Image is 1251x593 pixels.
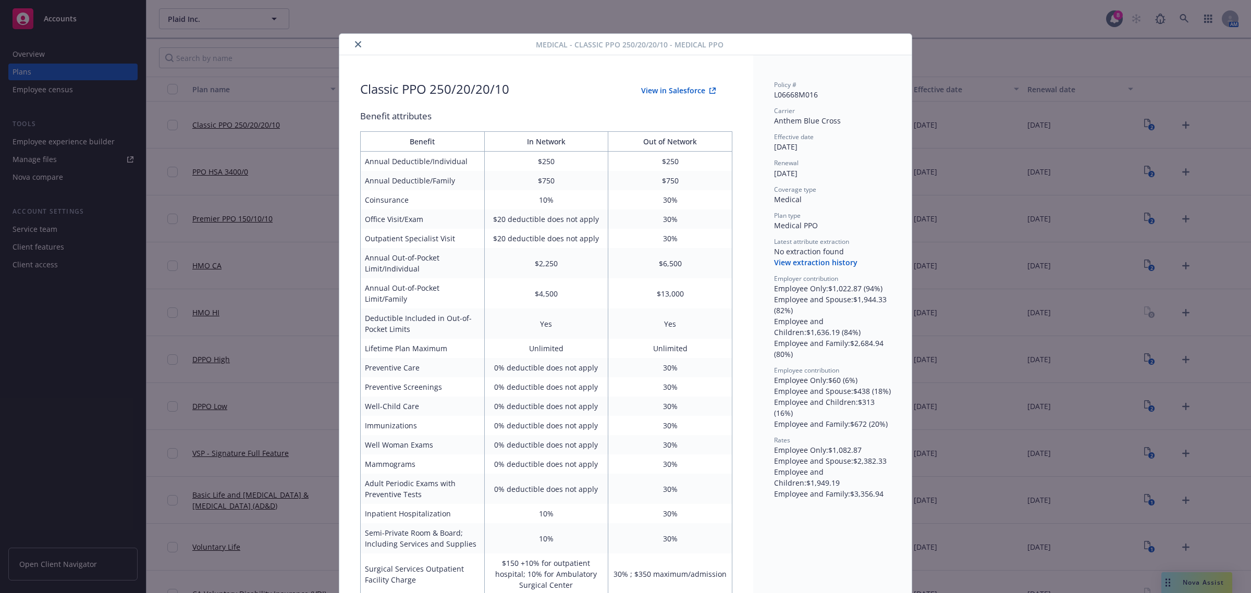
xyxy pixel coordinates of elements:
span: Renewal [774,158,799,167]
td: 30% [608,397,732,416]
td: $750 [484,171,608,190]
td: 10% [484,523,608,553]
td: $13,000 [608,278,732,308]
td: Unlimited [608,339,732,358]
div: Medical [774,194,891,205]
button: View in Salesforce [624,80,732,101]
td: 0% deductible does not apply [484,358,608,377]
div: Employee Only : $60 (6%) [774,375,891,386]
td: 30% [608,454,732,474]
th: Out of Network [608,132,732,152]
td: Coinsurance [361,190,485,209]
span: Coverage type [774,185,816,194]
div: Employee and Family : $672 (20%) [774,418,891,429]
td: $6,500 [608,248,732,278]
div: Employee and Spouse : $1,944.33 (82%) [774,294,891,316]
td: 30% [608,377,732,397]
td: Deductible Included in Out-of-Pocket Limits [361,308,485,339]
td: 30% [608,358,732,377]
td: $20 deductible does not apply [484,229,608,248]
td: Preventive Screenings [361,377,485,397]
td: 30% [608,229,732,248]
td: 0% deductible does not apply [484,435,608,454]
td: $250 [484,152,608,171]
th: Benefit [361,132,485,152]
div: Employee and Spouse : $2,382.33 [774,455,891,466]
td: 0% deductible does not apply [484,416,608,435]
td: $750 [608,171,732,190]
td: Inpatient Hospitalization [361,504,485,523]
td: Annual Out-of-Pocket Limit/Family [361,278,485,308]
div: Employee and Children : $313 (16%) [774,397,891,418]
td: 30% [608,416,732,435]
td: 30% [608,190,732,209]
span: Latest attribute extraction [774,237,849,246]
td: $250 [608,152,732,171]
td: Annual Deductible/Individual [361,152,485,171]
span: Plan type [774,211,801,220]
td: 30% [608,435,732,454]
span: Employee contribution [774,366,839,375]
td: Well-Child Care [361,397,485,416]
span: Effective date [774,132,814,141]
div: Classic PPO 250/20/20/10 [360,80,509,101]
td: Outpatient Specialist Visit [361,229,485,248]
div: Benefit attributes [360,109,732,123]
button: View extraction history [774,257,857,268]
div: No extraction found [774,246,891,257]
span: Employer contribution [774,274,838,283]
span: Policy # [774,80,796,89]
div: Employee Only : $1,082.87 [774,444,891,455]
div: Medical PPO [774,220,891,231]
div: Employee and Children : $1,949.19 [774,466,891,488]
td: Office Visit/Exam [361,209,485,229]
div: Anthem Blue Cross [774,115,891,126]
div: Employee and Spouse : $438 (18%) [774,386,891,397]
td: $2,250 [484,248,608,278]
span: Rates [774,436,790,444]
td: $4,500 [484,278,608,308]
div: L06668M016 [774,89,891,100]
td: Well Woman Exams [361,435,485,454]
td: 30% [608,209,732,229]
td: Annual Out-of-Pocket Limit/Individual [361,248,485,278]
td: Annual Deductible/Family [361,171,485,190]
td: Unlimited [484,339,608,358]
div: Employee and Children : $1,636.19 (84%) [774,316,891,338]
td: 10% [484,504,608,523]
td: $20 deductible does not apply [484,209,608,229]
td: 30% [608,474,732,504]
td: 30% [608,523,732,553]
td: 0% deductible does not apply [484,454,608,474]
td: 0% deductible does not apply [484,377,608,397]
div: [DATE] [774,168,891,179]
div: Employee and Family : $2,684.94 (80%) [774,338,891,360]
span: Carrier [774,106,795,115]
td: 0% deductible does not apply [484,474,608,504]
span: Medical - Classic PPO 250/20/20/10 - Medical PPO [536,39,723,50]
td: Immunizations [361,416,485,435]
div: [DATE] [774,141,891,152]
td: 10% [484,190,608,209]
td: Yes [608,308,732,339]
td: Semi-Private Room & Board; Including Services and Supplies [361,523,485,553]
div: Employee Only : $1,022.87 (94%) [774,283,891,294]
td: Preventive Care [361,358,485,377]
td: 30% [608,504,732,523]
button: close [352,38,364,51]
th: In Network [484,132,608,152]
td: 0% deductible does not apply [484,397,608,416]
td: Lifetime Plan Maximum [361,339,485,358]
td: Mammograms [361,454,485,474]
div: Employee and Family : $3,356.94 [774,488,891,499]
td: Yes [484,308,608,339]
td: Adult Periodic Exams with Preventive Tests [361,474,485,504]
